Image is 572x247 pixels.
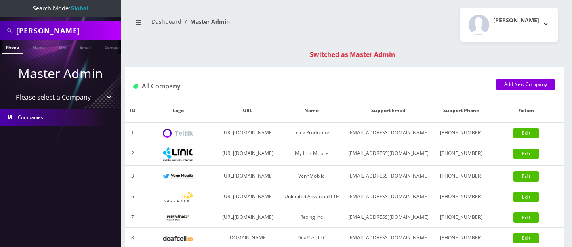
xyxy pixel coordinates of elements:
[181,17,230,26] li: Master Admin
[163,129,193,138] img: Teltik Production
[133,84,138,89] img: All Company
[433,143,488,166] td: [PHONE_NUMBER]
[343,99,433,123] th: Support Email
[29,40,49,53] a: Name
[133,50,572,59] div: Switched as Master Admin
[280,186,343,207] td: Unlimited Advanced LTE
[513,149,539,159] a: Edit
[280,99,343,123] th: Name
[125,207,140,228] td: 7
[163,147,193,161] img: My Link Mobile
[216,207,280,228] td: [URL][DOMAIN_NAME]
[163,192,193,202] img: Unlimited Advanced LTE
[76,40,95,53] a: Email
[343,143,433,166] td: [EMAIL_ADDRESS][DOMAIN_NAME]
[433,99,488,123] th: Support Phone
[2,40,23,54] a: Phone
[433,166,488,186] td: [PHONE_NUMBER]
[493,17,539,24] h2: [PERSON_NAME]
[131,13,339,36] nav: breadcrumb
[33,4,88,12] span: Search Mode:
[125,166,140,186] td: 3
[496,79,555,90] a: Add New Company
[216,143,280,166] td: [URL][DOMAIN_NAME]
[70,4,88,12] strong: Global
[125,143,140,166] td: 2
[55,40,70,53] a: SIM
[343,186,433,207] td: [EMAIL_ADDRESS][DOMAIN_NAME]
[151,18,181,25] a: Dashboard
[513,233,539,243] a: Edit
[433,207,488,228] td: [PHONE_NUMBER]
[216,99,280,123] th: URL
[280,143,343,166] td: My Link Mobile
[163,214,193,222] img: Rexing Inc
[216,186,280,207] td: [URL][DOMAIN_NAME]
[460,8,558,42] button: [PERSON_NAME]
[280,166,343,186] td: VennMobile
[140,99,216,123] th: Logo
[101,40,128,53] a: Company
[433,186,488,207] td: [PHONE_NUMBER]
[125,123,140,143] td: 1
[18,114,43,121] span: Companies
[216,166,280,186] td: [URL][DOMAIN_NAME]
[125,99,140,123] th: ID
[163,236,193,241] img: DeafCell LLC
[280,123,343,143] td: Teltik Production
[343,123,433,143] td: [EMAIL_ADDRESS][DOMAIN_NAME]
[16,23,119,38] input: Search All Companies
[343,166,433,186] td: [EMAIL_ADDRESS][DOMAIN_NAME]
[513,171,539,182] a: Edit
[343,207,433,228] td: [EMAIL_ADDRESS][DOMAIN_NAME]
[513,212,539,223] a: Edit
[216,123,280,143] td: [URL][DOMAIN_NAME]
[433,123,488,143] td: [PHONE_NUMBER]
[163,174,193,179] img: VennMobile
[133,82,484,90] h1: All Company
[280,207,343,228] td: Rexing Inc
[125,186,140,207] td: 6
[513,128,539,138] a: Edit
[488,99,564,123] th: Action
[513,192,539,202] a: Edit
